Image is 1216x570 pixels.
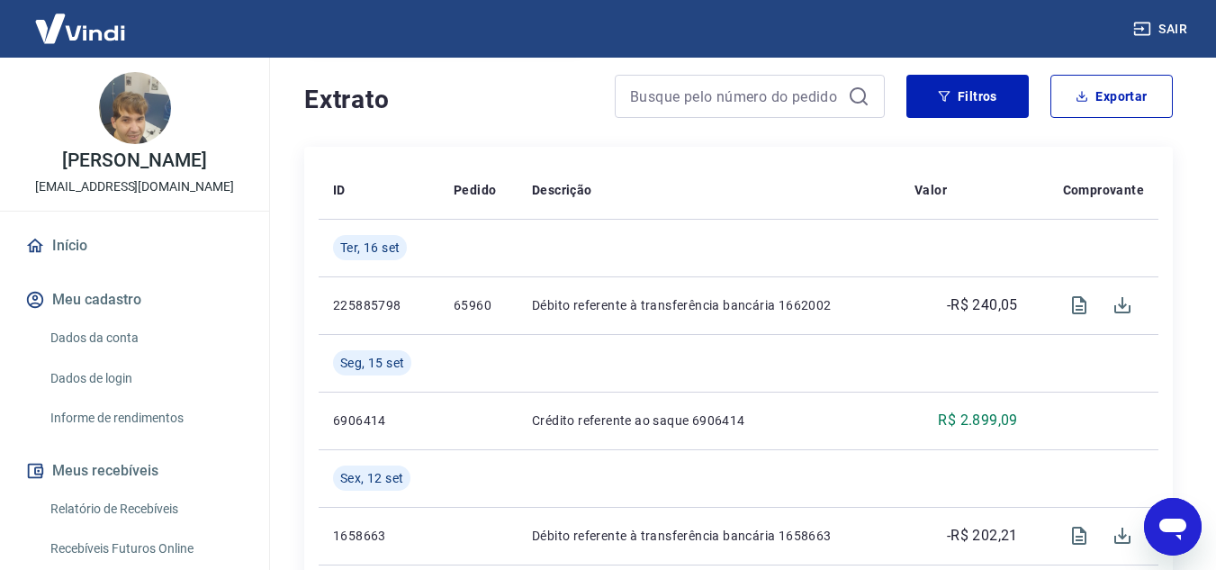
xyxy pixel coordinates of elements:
[454,296,503,314] p: 65960
[99,72,171,144] img: 41b927f9-864c-46ce-a309-6479e0473eb7.jpeg
[947,294,1018,316] p: -R$ 240,05
[340,469,403,487] span: Sex, 12 set
[630,83,841,110] input: Busque pelo número do pedido
[1063,181,1144,199] p: Comprovante
[35,177,234,196] p: [EMAIL_ADDRESS][DOMAIN_NAME]
[340,239,400,257] span: Ter, 16 set
[1050,75,1173,118] button: Exportar
[914,181,947,199] p: Valor
[22,226,248,266] a: Início
[1101,514,1144,557] span: Download
[1130,13,1194,46] button: Sair
[43,491,248,528] a: Relatório de Recebíveis
[532,412,886,430] p: Crédito referente ao saque 6906414
[1058,284,1101,327] span: Visualizar
[454,181,496,199] p: Pedido
[1058,514,1101,557] span: Visualizar
[532,527,886,545] p: Débito referente à transferência bancária 1658663
[1144,498,1202,556] iframe: Botão para abrir a janela de mensagens
[304,82,593,118] h4: Extrato
[62,151,206,170] p: [PERSON_NAME]
[43,360,248,397] a: Dados de login
[43,400,248,437] a: Informe de rendimentos
[333,527,425,545] p: 1658663
[43,320,248,357] a: Dados da conta
[532,296,886,314] p: Débito referente à transferência bancária 1662002
[1101,284,1144,327] span: Download
[22,1,139,56] img: Vindi
[22,451,248,491] button: Meus recebíveis
[938,410,1017,431] p: R$ 2.899,09
[906,75,1029,118] button: Filtros
[333,412,425,430] p: 6906414
[532,181,592,199] p: Descrição
[333,296,425,314] p: 225885798
[340,354,404,372] span: Seg, 15 set
[22,280,248,320] button: Meu cadastro
[947,525,1018,547] p: -R$ 202,21
[43,530,248,567] a: Recebíveis Futuros Online
[333,181,346,199] p: ID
